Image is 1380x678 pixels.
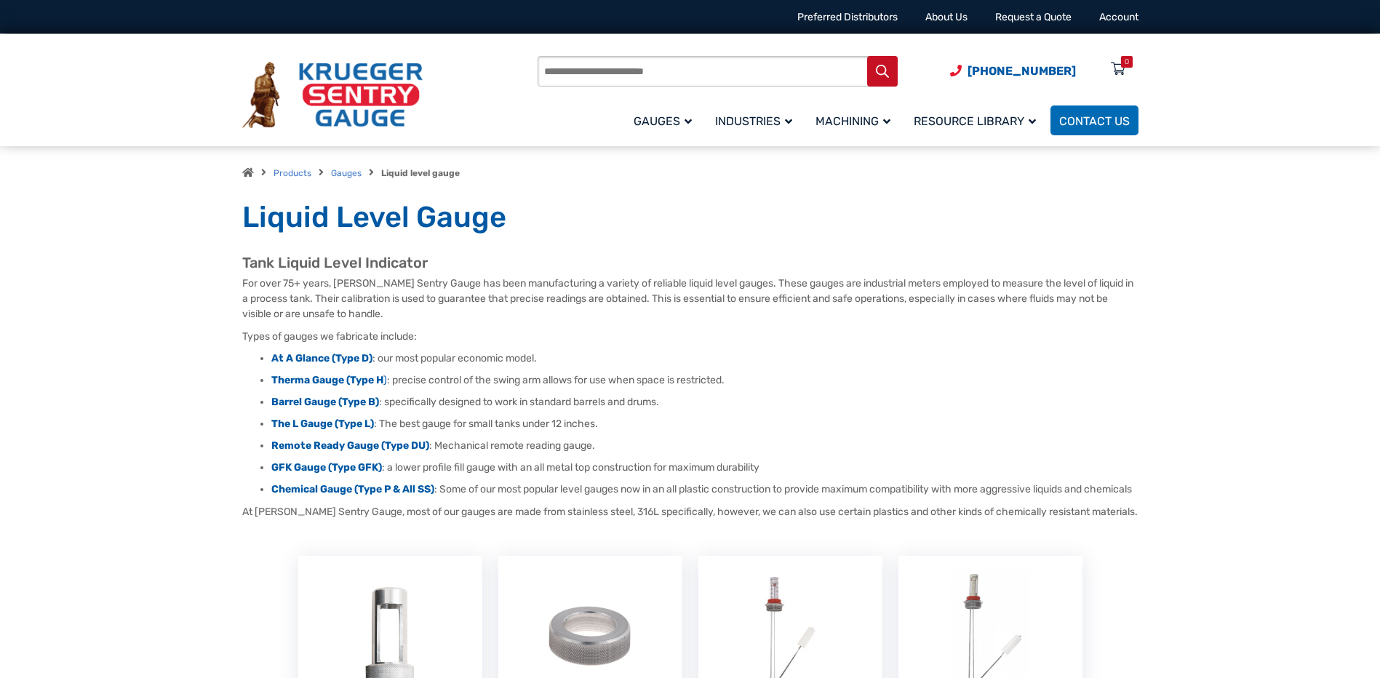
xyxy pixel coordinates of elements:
p: At [PERSON_NAME] Sentry Gauge, most of our gauges are made from stainless steel, 316L specificall... [242,504,1138,519]
li: : a lower profile fill gauge with an all metal top construction for maximum durability [271,460,1138,475]
a: Request a Quote [995,11,1072,23]
h1: Liquid Level Gauge [242,199,1138,236]
p: For over 75+ years, [PERSON_NAME] Sentry Gauge has been manufacturing a variety of reliable liqui... [242,276,1138,322]
a: Therma Gauge (Type H) [271,374,387,386]
a: Account [1099,11,1138,23]
li: : Mechanical remote reading gauge. [271,439,1138,453]
a: Phone Number (920) 434-8860 [950,62,1076,80]
strong: Liquid level gauge [381,168,460,178]
a: Chemical Gauge (Type P & All SS) [271,483,434,495]
span: [PHONE_NUMBER] [968,64,1076,78]
a: Products [274,168,311,178]
a: Preferred Distributors [797,11,898,23]
a: Barrel Gauge (Type B) [271,396,379,408]
span: Machining [815,114,890,128]
a: About Us [925,11,968,23]
span: Resource Library [914,114,1036,128]
a: Gauges [331,168,362,178]
li: : Some of our most popular level gauges now in an all plastic construction to provide maximum com... [271,482,1138,497]
li: : The best gauge for small tanks under 12 inches. [271,417,1138,431]
a: Remote Ready Gauge (Type DU) [271,439,429,452]
a: Machining [807,103,905,137]
h2: Tank Liquid Level Indicator [242,254,1138,272]
li: : specifically designed to work in standard barrels and drums. [271,395,1138,410]
li: : precise control of the swing arm allows for use when space is restricted. [271,373,1138,388]
a: Industries [706,103,807,137]
span: Gauges [634,114,692,128]
img: Krueger Sentry Gauge [242,62,423,129]
p: Types of gauges we fabricate include: [242,329,1138,344]
a: Contact Us [1050,105,1138,135]
a: GFK Gauge (Type GFK) [271,461,382,474]
li: : our most popular economic model. [271,351,1138,366]
a: Gauges [625,103,706,137]
span: Contact Us [1059,114,1130,128]
a: Resource Library [905,103,1050,137]
div: 0 [1125,56,1129,68]
span: Industries [715,114,792,128]
a: At A Glance (Type D) [271,352,372,364]
strong: Therma Gauge (Type H [271,374,383,386]
a: The L Gauge (Type L) [271,418,374,430]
